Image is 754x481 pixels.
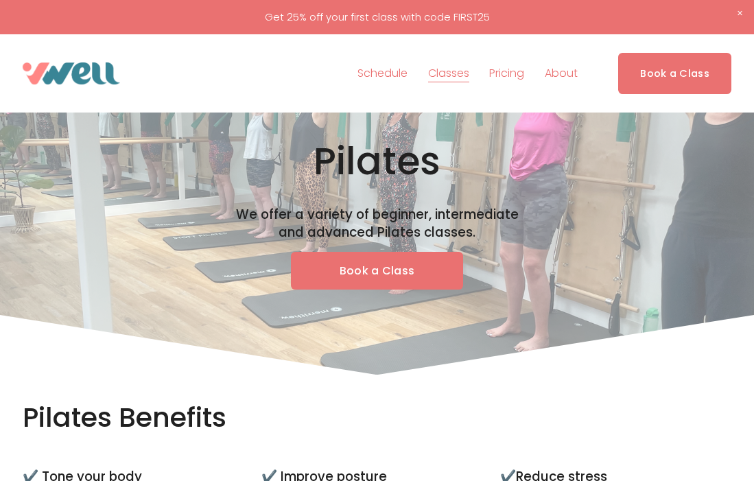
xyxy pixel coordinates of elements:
h4: We offer a variety of beginner, intermediate and advanced Pilates classes. [231,206,522,242]
span: About [545,64,578,84]
a: Book a Class [291,252,462,290]
a: Pricing [489,62,524,84]
a: Book a Class [618,53,731,93]
h1: Pilates [112,138,641,185]
span: Classes [428,64,469,84]
a: Schedule [357,62,408,84]
h2: Pilates Benefits [23,400,284,436]
a: folder dropdown [428,62,469,84]
a: folder dropdown [545,62,578,84]
img: VWell [23,62,120,84]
